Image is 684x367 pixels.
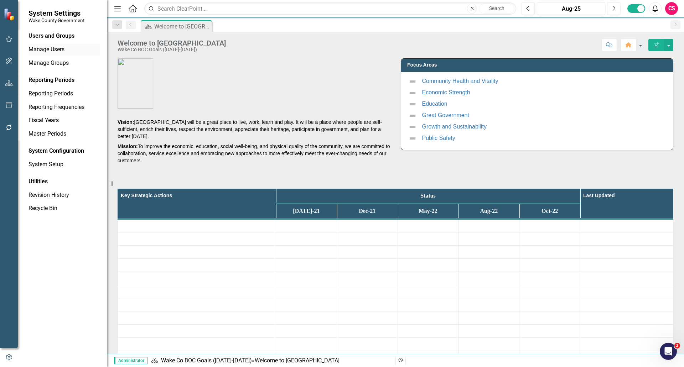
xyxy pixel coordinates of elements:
[537,2,605,15] button: Aug-25
[489,5,504,11] span: Search
[660,343,677,360] iframe: Intercom live chat
[674,343,680,348] span: 2
[422,135,455,141] a: Public Safety
[422,78,498,84] a: Community Health and Vitality
[144,2,516,15] input: Search ClearPoint...
[422,90,470,96] a: Economic Strength
[118,119,382,139] span: [GEOGRAPHIC_DATA] will be a great place to live, work, learn and play. It will be a place where p...
[665,2,678,15] button: CS
[4,8,16,21] img: ClearPoint Strategy
[28,46,100,54] a: Manage Users
[28,17,84,23] small: Wake County Government
[118,47,226,52] div: Wake Co BOC Goals ([DATE]-[DATE])
[479,4,514,14] button: Search
[407,62,669,68] h3: Focus Areas
[408,100,417,109] img: Not Defined
[28,130,100,138] a: Master Periods
[118,143,390,163] span: To improve the economic, education, social well-being, and physical quality of the community, we ...
[28,178,100,186] div: Utilities
[151,357,390,365] div: »
[28,147,100,155] div: System Configuration
[408,89,417,97] img: Not Defined
[422,112,469,119] a: Great Government
[118,119,134,125] strong: Vision:
[28,103,100,111] a: Reporting Frequencies
[161,357,252,364] a: Wake Co BOC Goals ([DATE]-[DATE])
[408,134,417,143] img: Not Defined
[28,204,100,213] a: Recycle Bin
[422,101,447,107] a: Education
[28,32,100,40] div: Users and Groups
[28,76,100,84] div: Reporting Periods
[28,116,100,125] a: Fiscal Years
[408,111,417,120] img: Not Defined
[28,161,100,169] a: System Setup
[118,143,138,149] strong: Mission:
[28,9,84,17] span: System Settings
[118,39,226,47] div: Welcome to [GEOGRAPHIC_DATA]
[28,59,100,67] a: Manage Groups
[408,77,417,86] img: Not Defined
[28,90,100,98] a: Reporting Periods
[422,124,486,130] a: Growth and Sustainability
[539,5,603,13] div: Aug-25
[114,357,147,364] span: Administrator
[408,123,417,131] img: Not Defined
[154,22,210,31] div: Welcome to [GEOGRAPHIC_DATA]
[28,191,100,199] a: Revision History
[118,58,153,109] img: COLOR%20WITH%20BORDER.jpg
[255,357,340,364] div: Welcome to [GEOGRAPHIC_DATA]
